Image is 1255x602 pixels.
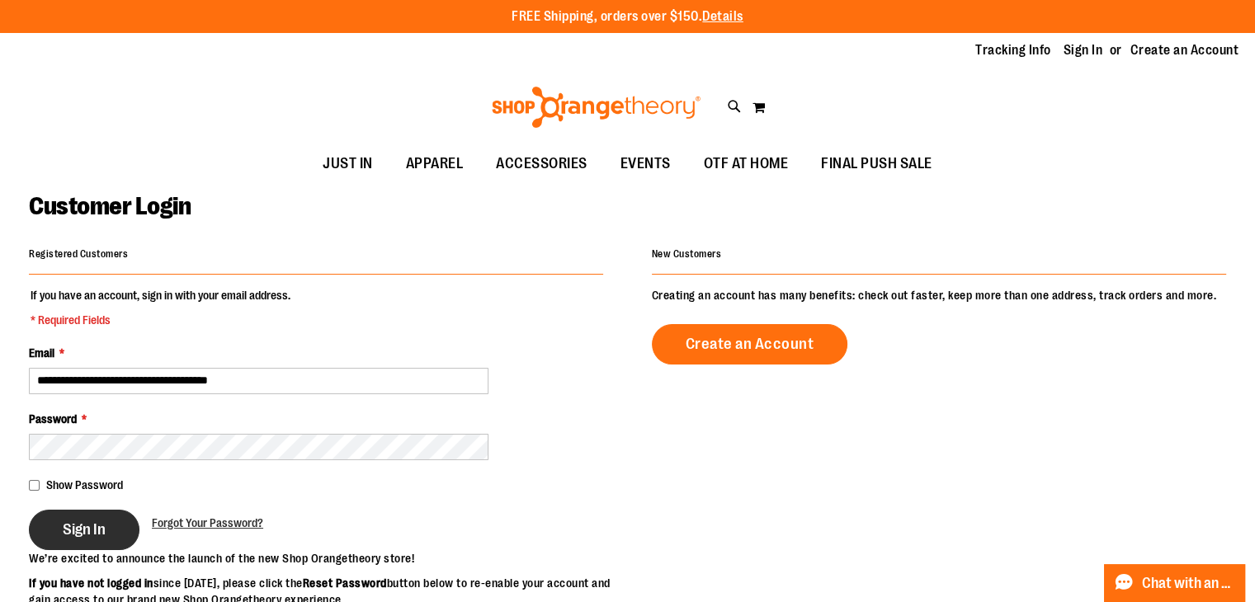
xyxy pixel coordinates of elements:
[29,510,139,550] button: Sign In
[687,145,805,183] a: OTF AT HOME
[46,478,123,491] span: Show Password
[29,192,191,220] span: Customer Login
[323,145,373,182] span: JUST IN
[1104,564,1246,602] button: Chat with an Expert
[489,87,703,128] img: Shop Orangetheory
[389,145,480,183] a: APPAREL
[804,145,949,183] a: FINAL PUSH SALE
[479,145,604,183] a: ACCESSORIES
[652,324,848,364] a: Create an Account
[31,312,290,328] span: * Required Fields
[496,145,587,182] span: ACCESSORIES
[620,145,671,182] span: EVENTS
[702,9,743,24] a: Details
[406,145,464,182] span: APPAREL
[152,516,263,529] span: Forgot Your Password?
[29,346,54,360] span: Email
[652,248,722,260] strong: New Customers
[652,287,1226,303] p: Creating an account has many benefits: check out faster, keep more than one address, track orders...
[306,145,389,183] a: JUST IN
[686,335,814,353] span: Create an Account
[29,550,628,567] p: We’re excited to announce the launch of the new Shop Orangetheory store!
[29,248,128,260] strong: Registered Customers
[29,412,77,426] span: Password
[1064,41,1103,59] a: Sign In
[1130,41,1239,59] a: Create an Account
[704,145,789,182] span: OTF AT HOME
[975,41,1051,59] a: Tracking Info
[821,145,932,182] span: FINAL PUSH SALE
[604,145,687,183] a: EVENTS
[1142,576,1235,591] span: Chat with an Expert
[29,576,153,590] strong: If you have not logged in
[152,515,263,531] a: Forgot Your Password?
[29,287,292,328] legend: If you have an account, sign in with your email address.
[303,576,387,590] strong: Reset Password
[63,520,106,539] span: Sign In
[512,7,743,26] p: FREE Shipping, orders over $150.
